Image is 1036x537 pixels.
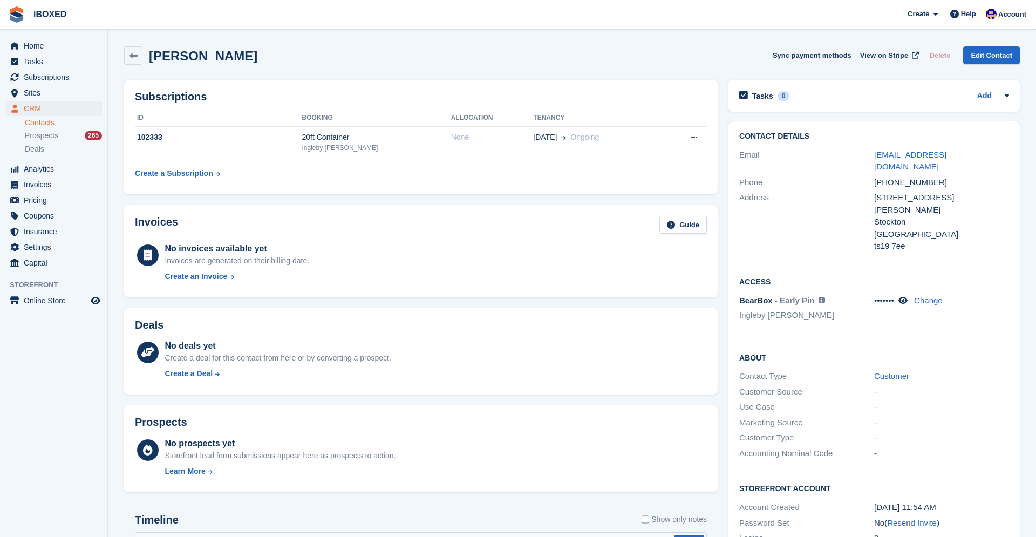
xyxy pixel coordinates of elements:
span: ( ) [884,518,939,527]
li: Ingleby [PERSON_NAME] [739,309,874,322]
span: View on Stripe [860,50,908,61]
div: Marketing Source [739,417,874,429]
input: Show only notes [642,514,649,525]
h2: About [739,352,1009,363]
a: menu [5,70,102,85]
span: Storefront [10,280,107,290]
div: Stockton [874,216,1009,228]
span: Sites [24,85,88,100]
span: Ongoing [570,133,599,141]
span: CRM [24,101,88,116]
h2: Access [739,276,1009,287]
div: Customer Source [739,386,874,398]
a: menu [5,85,102,100]
a: menu [5,293,102,308]
label: Show only notes [642,514,707,525]
span: Invoices [24,177,88,192]
span: ••••••• [874,296,894,305]
img: Noor Rashid [986,9,997,19]
h2: Storefront Account [739,482,1009,493]
a: menu [5,224,102,239]
a: menu [5,177,102,192]
div: ts19 7ee [874,240,1009,253]
div: Ingleby [PERSON_NAME] [302,143,451,153]
div: No deals yet [165,339,391,352]
a: View on Stripe [856,46,921,64]
div: - [874,432,1009,444]
div: Create an Invoice [165,271,227,282]
span: BearBox [739,296,773,305]
div: Contact Type [739,370,874,383]
div: No invoices available yet [165,242,309,255]
h2: Prospects [135,416,187,429]
span: Account [998,9,1026,20]
a: Contacts [25,118,102,128]
div: No prospects yet [165,437,396,450]
span: Prospects [25,131,58,141]
h2: [PERSON_NAME] [149,49,257,63]
div: Storefront lead form submissions appear here as prospects to action. [165,450,396,461]
span: Pricing [24,193,88,208]
div: - [874,447,1009,460]
a: Guide [659,216,707,234]
span: Deals [25,144,44,154]
div: 265 [85,131,102,140]
a: Customer [874,371,909,380]
a: menu [5,161,102,176]
div: Account Created [739,501,874,514]
div: Use Case [739,401,874,413]
span: [DATE] [533,132,557,143]
div: 0 [778,91,790,101]
th: Booking [302,110,451,127]
a: Deals [25,144,102,155]
a: Create an Invoice [165,271,309,282]
span: Coupons [24,208,88,223]
div: [GEOGRAPHIC_DATA] [874,228,1009,241]
div: - [874,417,1009,429]
div: Customer Type [739,432,874,444]
a: [EMAIL_ADDRESS][DOMAIN_NAME] [874,150,946,172]
span: - Early Pin [775,296,814,305]
span: Subscriptions [24,70,88,85]
a: iBOXED [29,5,71,23]
h2: Contact Details [739,132,1009,141]
a: menu [5,255,102,270]
div: Address [739,192,874,253]
span: Capital [24,255,88,270]
a: menu [5,101,102,116]
span: Insurance [24,224,88,239]
span: Help [961,9,976,19]
a: Prospects 265 [25,130,102,141]
th: Tenancy [533,110,662,127]
div: No [874,517,1009,529]
a: Create a Subscription [135,164,220,183]
div: Password Set [739,517,874,529]
h2: Invoices [135,216,178,234]
div: Accounting Nominal Code [739,447,874,460]
a: menu [5,38,102,53]
a: Resend Invite [887,518,937,527]
a: Learn More [165,466,396,477]
a: Preview store [89,294,102,307]
span: Online Store [24,293,88,308]
div: - [874,401,1009,413]
a: menu [5,193,102,208]
a: menu [5,240,102,255]
a: Create a Deal [165,368,391,379]
button: Sync payment methods [773,46,851,64]
a: Edit Contact [963,46,1020,64]
div: 102333 [135,132,302,143]
span: Tasks [24,54,88,69]
h2: Tasks [752,91,773,101]
h2: Timeline [135,514,179,526]
a: menu [5,54,102,69]
div: None [451,132,534,143]
th: ID [135,110,302,127]
img: icon-info-grey-7440780725fd019a000dd9b08b2336e03edf1995a4989e88bcd33f0948082b44.svg [819,297,825,303]
div: Create a deal for this contact from here or by converting a prospect. [165,352,391,364]
div: 20ft Container [302,132,451,143]
th: Allocation [451,110,534,127]
div: Learn More [165,466,205,477]
div: Phone [739,176,874,189]
span: Create [908,9,929,19]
